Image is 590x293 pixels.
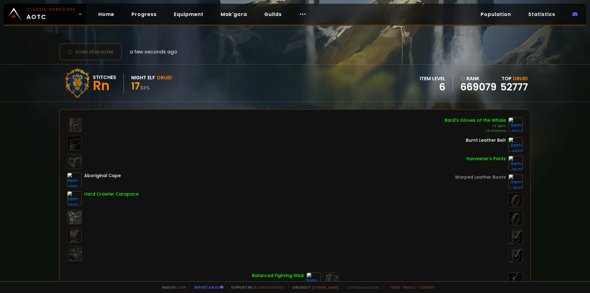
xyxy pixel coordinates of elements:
a: Home [93,8,119,21]
span: Made by [159,285,186,290]
div: Rn [93,81,116,90]
img: item-3578 [508,156,523,170]
div: Hard Crawler Carapace [84,191,139,197]
button: Scan character [59,43,122,61]
div: Warped Leather Boots [455,174,506,180]
div: Stitches [93,73,116,81]
a: Population [476,8,516,21]
div: Top [500,75,528,82]
div: Balanced Fighting Stick [252,272,304,279]
a: Privacy [403,285,416,290]
a: [DOMAIN_NAME] [312,285,339,290]
img: item-4666 [508,137,523,152]
div: Druid [157,74,172,81]
img: item-6215 [306,272,321,287]
small: Classic Hardcore [26,7,76,12]
div: Burnt Leather Belt [466,137,506,144]
a: 669079 [460,82,497,92]
span: Support me, [227,285,285,290]
span: Checkout [288,285,339,290]
a: Report a bug [195,285,218,290]
div: item level [420,75,445,82]
div: +2 Spirit [445,124,506,129]
img: item-6554 [508,117,523,132]
a: Guilds [259,8,287,21]
a: Classic HardcoreAOTC [4,4,86,25]
div: Night Elf [131,74,155,81]
div: +3 Stamina [445,129,506,133]
div: Bard's Gloves of the Whale [445,117,506,124]
a: Terms [389,285,401,290]
span: a few seconds ago [130,48,177,56]
div: Aboriginal Cape [84,172,121,179]
img: item-14116 [67,172,82,187]
small: 53 % [140,85,150,91]
span: 17 [131,79,140,93]
div: rank [460,75,497,82]
img: item-2087 [67,191,82,206]
div: 6 [420,82,445,92]
a: Statistics [523,8,560,21]
a: Buy me a coffee [254,285,285,290]
span: v. d752d5 - production [342,285,379,290]
div: Harvester's Pants [466,156,506,162]
a: 52777 [500,80,528,94]
span: Druid [513,75,528,82]
img: item-1503 [508,174,523,189]
a: Mak'gora [216,8,252,21]
a: a fan [177,285,186,290]
a: Progress [127,8,162,21]
a: Equipment [169,8,208,21]
a: Consent [419,285,435,290]
span: AOTC [26,7,76,22]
